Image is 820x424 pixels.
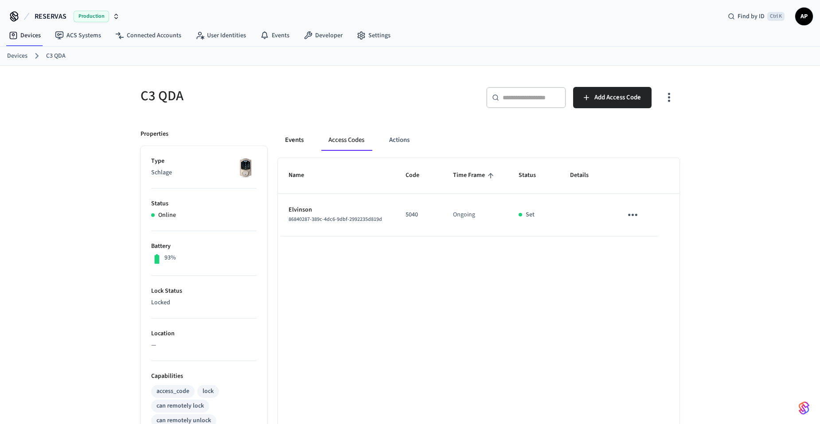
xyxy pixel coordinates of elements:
p: Capabilities [151,372,257,381]
div: lock [203,387,214,396]
a: C3 QDA [46,51,66,61]
a: User Identities [188,27,253,43]
a: Settings [350,27,398,43]
button: Actions [382,130,417,151]
p: Schlage [151,168,257,177]
div: Find by IDCtrl K [721,8,792,24]
a: Developer [297,27,350,43]
a: ACS Systems [48,27,108,43]
span: 86840287-389c-4dc6-9dbf-2992235d819d [289,216,382,223]
div: ant example [278,130,679,151]
span: Ctrl K [767,12,785,21]
a: Connected Accounts [108,27,188,43]
p: Lock Status [151,287,257,296]
span: Add Access Code [594,92,641,103]
span: Name [289,169,316,182]
a: Devices [7,51,27,61]
p: Online [158,211,176,220]
h5: C3 QDA [141,87,405,105]
span: Find by ID [738,12,765,21]
img: SeamLogoGradient.69752ec5.svg [799,401,809,415]
p: Status [151,199,257,208]
span: Code [406,169,431,182]
span: Time Frame [453,169,496,182]
span: Status [519,169,547,182]
table: sticky table [278,158,679,236]
span: AP [796,8,812,24]
button: Add Access Code [573,87,652,108]
p: 93% [164,253,176,263]
div: access_code [156,387,189,396]
p: Set [526,210,535,220]
p: Battery [151,242,257,251]
div: can remotely lock [156,401,204,411]
span: Production [74,11,109,22]
span: Details [570,169,600,182]
p: Type [151,157,257,166]
button: Access Codes [321,130,371,151]
span: RESERVAS [35,11,66,22]
a: Devices [2,27,48,43]
p: Elvinson [289,205,384,215]
td: Ongoing [442,194,508,236]
p: — [151,341,257,350]
p: Locked [151,298,257,307]
button: Events [278,130,311,151]
a: Events [253,27,297,43]
p: Properties [141,130,168,139]
button: AP [795,8,813,25]
img: Schlage Sense Smart Deadbolt with Camelot Trim, Front [234,157,257,179]
p: 5040 [406,210,432,220]
p: Location [151,329,257,338]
